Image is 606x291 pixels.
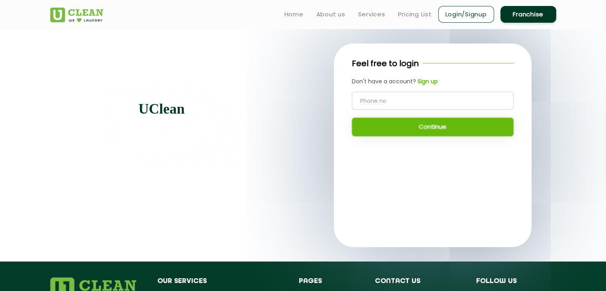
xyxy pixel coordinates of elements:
[284,10,304,19] a: Home
[352,77,416,85] span: Don't have a account?
[96,71,126,93] img: quote-img
[438,6,494,23] a: Login/Signup
[358,10,385,19] a: Services
[416,77,438,86] a: Sign up
[418,77,438,85] b: Sign up
[138,101,184,117] b: UClean
[120,101,228,149] p: Let take care of your first impressions
[352,57,419,69] p: Feel free to login
[398,10,432,19] a: Pricing List
[50,8,103,22] img: UClean Laundry and Dry Cleaning
[500,6,556,23] a: Franchise
[316,10,345,19] a: About us
[352,92,514,110] input: Phone no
